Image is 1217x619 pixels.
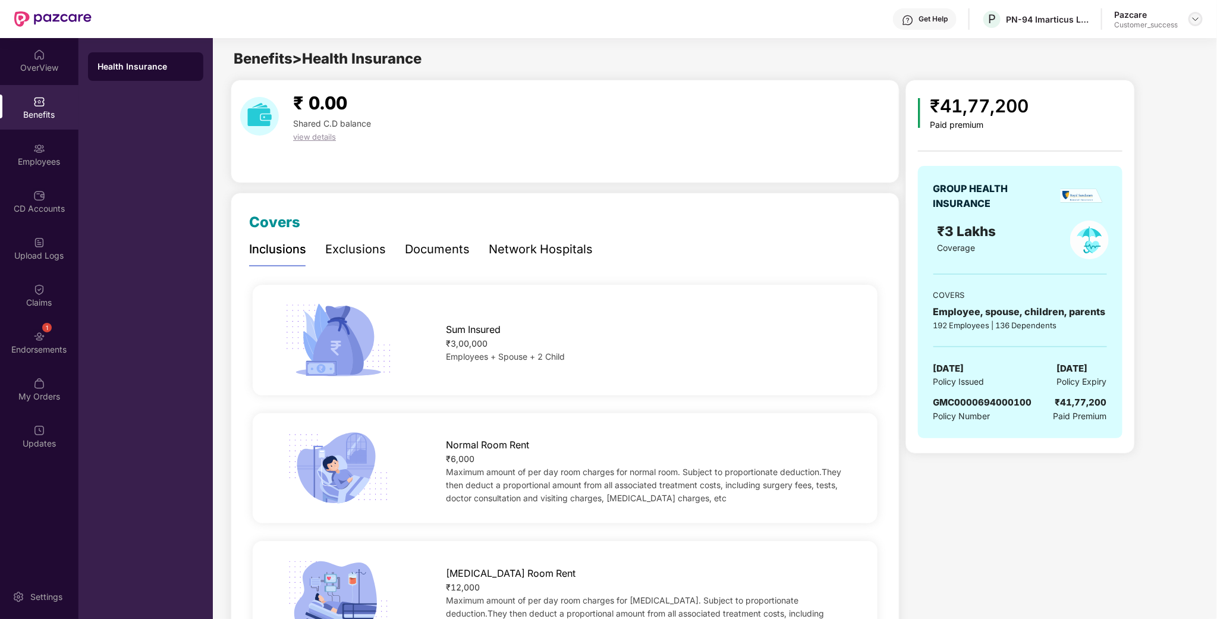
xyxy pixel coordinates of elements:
img: New Pazcare Logo [14,11,92,27]
img: svg+xml;base64,PHN2ZyBpZD0iVXBkYXRlZCIgeG1sbnM9Imh0dHA6Ly93d3cudzMub3JnLzIwMDAvc3ZnIiB3aWR0aD0iMj... [33,425,45,436]
img: insurerLogo [1061,188,1103,203]
img: svg+xml;base64,PHN2ZyBpZD0iTXlfT3JkZXJzIiBkYXRhLW5hbWU9Ik15IE9yZGVycyIgeG1sbnM9Imh0dHA6Ly93d3cudz... [33,378,45,389]
span: ₹3 Lakhs [937,223,999,239]
div: GROUP HEALTH INSURANCE [933,181,1037,211]
div: Settings [27,591,66,603]
span: view details [293,132,336,142]
img: svg+xml;base64,PHN2ZyBpZD0iVXBsb2FkX0xvZ3MiIGRhdGEtbmFtZT0iVXBsb2FkIExvZ3MiIHhtbG5zPSJodHRwOi8vd3... [33,237,45,249]
div: ₹3,00,000 [446,337,850,350]
img: svg+xml;base64,PHN2ZyBpZD0iSGVscC0zMngzMiIgeG1sbnM9Imh0dHA6Ly93d3cudzMub3JnLzIwMDAvc3ZnIiB3aWR0aD... [902,14,914,26]
img: svg+xml;base64,PHN2ZyBpZD0iRW1wbG95ZWVzIiB4bWxucz0iaHR0cDovL3d3dy53My5vcmcvMjAwMC9zdmciIHdpZHRoPS... [33,143,45,155]
img: svg+xml;base64,PHN2ZyBpZD0iQmVuZWZpdHMiIHhtbG5zPSJodHRwOi8vd3d3LnczLm9yZy8yMDAwL3N2ZyIgd2lkdGg9Ij... [33,96,45,108]
div: ₹41,77,200 [930,92,1029,120]
img: icon [281,428,397,509]
img: svg+xml;base64,PHN2ZyBpZD0iRW5kb3JzZW1lbnRzIiB4bWxucz0iaHR0cDovL3d3dy53My5vcmcvMjAwMC9zdmciIHdpZH... [33,331,45,343]
div: PN-94 Imarticus Learning Private Limited [1006,14,1089,25]
div: ₹12,000 [446,581,850,594]
img: download [240,97,279,136]
div: Get Help [919,14,948,24]
div: ₹41,77,200 [1055,395,1107,410]
span: Policy Expiry [1057,375,1107,388]
span: Employees + Spouse + 2 Child [446,351,565,362]
img: svg+xml;base64,PHN2ZyBpZD0iRHJvcGRvd24tMzJ4MzIiIHhtbG5zPSJodHRwOi8vd3d3LnczLm9yZy8yMDAwL3N2ZyIgd2... [1191,14,1200,24]
span: Maximum amount of per day room charges for normal room. Subject to proportionate deduction.They t... [446,467,841,503]
span: Paid Premium [1054,410,1107,423]
span: Normal Room Rent [446,438,529,453]
div: COVERS [933,289,1107,301]
div: ₹6,000 [446,453,850,466]
div: Customer_success [1114,20,1178,30]
div: Network Hospitals [489,240,593,259]
img: policyIcon [1070,221,1109,259]
div: Exclusions [325,240,386,259]
div: Pazcare [1114,9,1178,20]
span: Coverage [937,243,975,253]
div: 192 Employees | 136 Dependents [933,319,1107,331]
div: Paid premium [930,120,1029,130]
div: Documents [405,240,470,259]
span: Benefits > Health Insurance [234,50,422,67]
span: ₹ 0.00 [293,92,347,114]
span: GMC0000694000100 [933,397,1032,408]
span: Sum Insured [446,322,501,337]
span: [MEDICAL_DATA] Room Rent [446,566,576,581]
img: svg+xml;base64,PHN2ZyBpZD0iQ0RfQWNjb3VudHMiIGRhdGEtbmFtZT0iQ0QgQWNjb3VudHMiIHhtbG5zPSJodHRwOi8vd3... [33,190,45,202]
span: Covers [249,213,300,231]
span: Shared C.D balance [293,118,371,128]
img: svg+xml;base64,PHN2ZyBpZD0iSG9tZSIgeG1sbnM9Imh0dHA6Ly93d3cudzMub3JnLzIwMDAvc3ZnIiB3aWR0aD0iMjAiIG... [33,49,45,61]
span: Policy Number [933,411,990,421]
div: 1 [42,323,52,332]
img: svg+xml;base64,PHN2ZyBpZD0iQ2xhaW0iIHhtbG5zPSJodHRwOi8vd3d3LnczLm9yZy8yMDAwL3N2ZyIgd2lkdGg9IjIwIi... [33,284,45,296]
span: Policy Issued [933,375,985,388]
span: [DATE] [1057,362,1088,376]
span: P [988,12,996,26]
div: Health Insurance [98,61,194,73]
img: icon [918,98,921,128]
span: [DATE] [933,362,964,376]
img: icon [281,300,397,381]
div: Employee, spouse, children, parents [933,304,1107,319]
img: svg+xml;base64,PHN2ZyBpZD0iU2V0dGluZy0yMHgyMCIgeG1sbnM9Imh0dHA6Ly93d3cudzMub3JnLzIwMDAvc3ZnIiB3aW... [12,591,24,603]
div: Inclusions [249,240,306,259]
